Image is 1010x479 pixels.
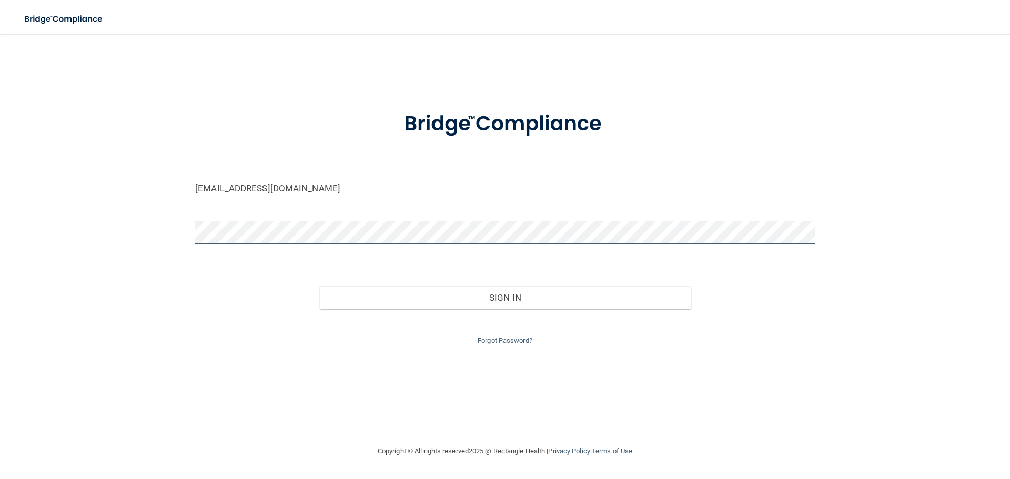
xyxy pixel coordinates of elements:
[319,286,691,309] button: Sign In
[313,434,697,468] div: Copyright © All rights reserved 2025 @ Rectangle Health | |
[195,177,815,200] input: Email
[382,97,628,151] img: bridge_compliance_login_screen.278c3ca4.svg
[478,337,532,344] a: Forgot Password?
[592,447,632,455] a: Terms of Use
[548,447,590,455] a: Privacy Policy
[16,8,113,30] img: bridge_compliance_login_screen.278c3ca4.svg
[828,404,997,446] iframe: Drift Widget Chat Controller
